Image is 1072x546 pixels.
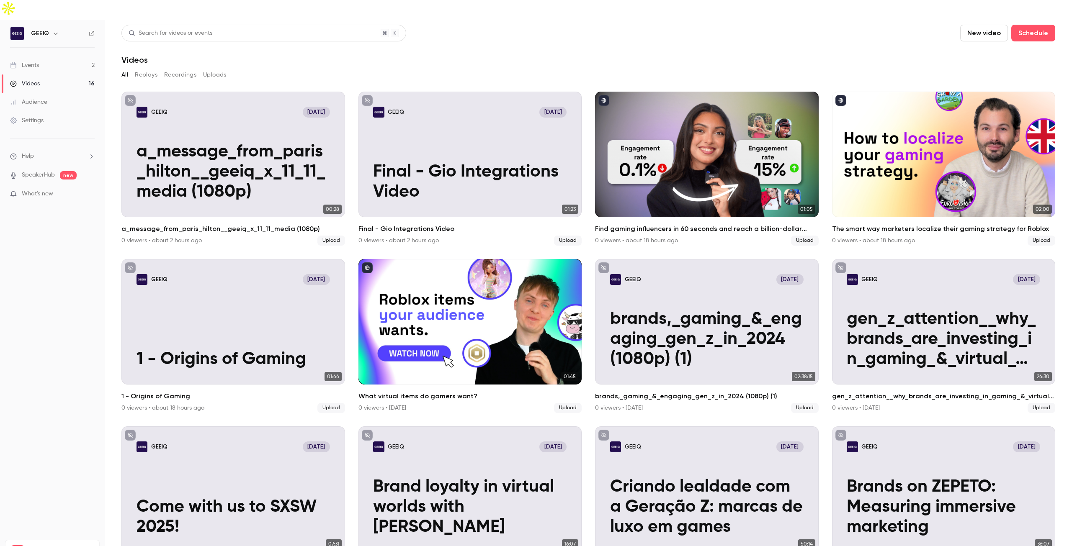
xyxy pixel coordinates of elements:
[595,236,678,245] div: 0 viewers • about 18 hours ago
[10,98,47,106] div: Audience
[832,259,1056,413] a: gen_z_attention__why_brands_are_investing_in_gaming_&_virtual_worlds_in_2024 (1080p)GEEIQ[DATE]ge...
[358,404,406,412] div: 0 viewers • [DATE]
[22,171,55,179] a: SpeakerHub
[861,276,878,283] p: GEEIQ
[562,205,578,214] span: 01:23
[323,205,342,214] span: 00:28
[121,224,345,234] h2: a_message_from_paris_hilton__geeiq_x_11_11_media (1080p)
[137,274,147,285] img: 1 - Origins of Gaming
[137,349,330,369] p: 1 - Origins of Gaming
[832,404,880,412] div: 0 viewers • [DATE]
[388,108,404,116] p: GEEIQ
[325,372,342,381] span: 01:44
[135,68,157,82] button: Replays
[1033,205,1052,214] span: 02:00
[1011,25,1055,41] button: Schedule
[595,92,819,246] a: 01:05Find gaming influencers in 60 seconds and reach a billion-dollar audience0 viewers • about 1...
[121,404,204,412] div: 0 viewers • about 18 hours ago
[554,236,582,246] span: Upload
[832,259,1056,413] li: gen_z_attention__why_brands_are_investing_in_gaming_&_virtual_worlds_in_2024 (1080p)
[151,276,167,283] p: GEEIQ
[121,259,345,413] li: 1 - Origins of Gaming
[10,152,95,161] li: help-dropdown-opener
[373,107,384,118] img: Final - Gio Integrations Video
[373,162,567,202] p: Final - Gio Integrations Video
[151,443,167,451] p: GEEIQ
[10,61,39,69] div: Events
[125,262,136,273] button: unpublished
[22,152,34,161] span: Help
[776,441,804,452] span: [DATE]
[847,477,1040,537] p: Brands on ZEPETO: Measuring immersive marketing
[121,92,345,246] li: a_message_from_paris_hilton__geeiq_x_11_11_media (1080p)
[832,391,1056,401] h2: gen_z_attention__why_brands_are_investing_in_gaming_&_virtual_worlds_in_2024 (1080p)
[303,441,330,452] span: [DATE]
[137,107,147,118] img: a_message_from_paris_hilton__geeiq_x_11_11_media (1080p)
[358,92,582,246] a: Final - Gio Integrations VideoGEEIQ[DATE]Final - Gio Integrations Video01:23Final - Gio Integrati...
[358,259,582,413] a: 01:45What virtual items do gamers want?0 viewers • [DATE]Upload
[595,92,819,246] li: Find gaming influencers in 60 seconds and reach a billion-dollar audience
[835,430,846,441] button: unpublished
[598,95,609,106] button: published
[598,430,609,441] button: unpublished
[22,190,53,198] span: What's new
[358,236,439,245] div: 0 viewers • about 2 hours ago
[358,224,582,234] h2: Final - Gio Integrations Video
[625,276,641,283] p: GEEIQ
[362,95,373,106] button: unpublished
[1034,372,1052,381] span: 24:30
[835,95,846,106] button: published
[610,309,804,369] p: brands,_gaming_&_engaging_gen_z_in_2024 (1080p) (1)
[595,224,819,234] h2: Find gaming influencers in 60 seconds and reach a billion-dollar audience
[610,477,804,537] p: Criando lealdade com a Geração Z: marcas de luxo em games
[554,403,582,413] span: Upload
[358,391,582,401] h2: What virtual items do gamers want?
[598,262,609,273] button: unpublished
[835,262,846,273] button: unpublished
[561,372,578,381] span: 01:45
[1013,274,1040,285] span: [DATE]
[317,236,345,246] span: Upload
[861,443,878,451] p: GEEIQ
[317,403,345,413] span: Upload
[595,259,819,413] li: brands,_gaming_&_engaging_gen_z_in_2024 (1080p) (1)
[776,274,804,285] span: [DATE]
[10,116,44,125] div: Settings
[10,27,24,40] img: GEEIQ
[847,441,858,452] img: Brands on ZEPETO: Measuring immersive marketing
[137,142,330,202] p: a_message_from_paris_hilton__geeiq_x_11_11_media (1080p)
[610,274,621,285] img: brands,_gaming_&_engaging_gen_z_in_2024 (1080p) (1)
[60,171,77,179] span: new
[10,79,40,88] div: Videos
[595,259,819,413] a: brands,_gaming_&_engaging_gen_z_in_2024 (1080p) (1)GEEIQ[DATE]brands,_gaming_&_engaging_gen_z_in_...
[129,29,212,38] div: Search for videos or events
[121,55,148,65] h1: Videos
[303,274,330,285] span: [DATE]
[137,497,330,537] p: Come with us to SXSW 2025!
[595,391,819,401] h2: brands,_gaming_&_engaging_gen_z_in_2024 (1080p) (1)
[625,443,641,451] p: GEEIQ
[960,25,1008,41] button: New video
[121,92,345,246] a: a_message_from_paris_hilton__geeiq_x_11_11_media (1080p)GEEIQ[DATE]a_message_from_paris_hilton__g...
[358,259,582,413] li: What virtual items do gamers want?
[832,92,1056,246] li: The smart way marketers localize their gaming strategy for Roblox
[151,108,167,116] p: GEEIQ
[791,236,819,246] span: Upload
[31,29,49,38] h6: GEEIQ
[358,92,582,246] li: Final - Gio Integrations Video
[1013,441,1040,452] span: [DATE]
[832,224,1056,234] h2: The smart way marketers localize their gaming strategy for Roblox
[1028,236,1055,246] span: Upload
[125,95,136,106] button: unpublished
[388,443,404,451] p: GEEIQ
[791,403,819,413] span: Upload
[121,236,202,245] div: 0 viewers • about 2 hours ago
[792,372,815,381] span: 02:38:15
[832,236,915,245] div: 0 viewers • about 18 hours ago
[373,441,384,452] img: Brand loyalty in virtual worlds with Craig Tattersall
[121,68,128,82] button: All
[137,441,147,452] img: Come with us to SXSW 2025!
[539,441,567,452] span: [DATE]
[539,107,567,118] span: [DATE]
[121,391,345,401] h2: 1 - Origins of Gaming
